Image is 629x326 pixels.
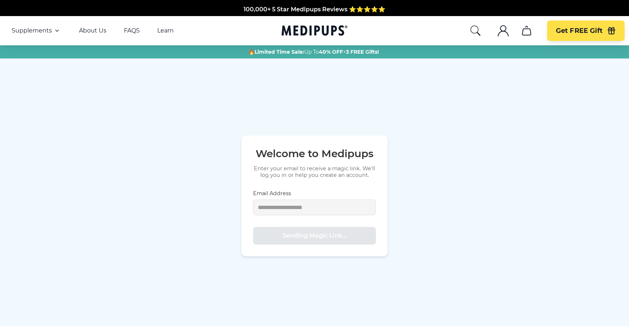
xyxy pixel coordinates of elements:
[470,25,481,37] button: search
[124,27,140,34] a: FAQS
[556,27,603,35] span: Get FREE Gift
[193,15,436,22] span: Made In The [GEOGRAPHIC_DATA] from domestic & globally sourced ingredients
[547,20,625,41] button: Get FREE Gift
[253,165,376,178] p: Enter your email to receive a magic link. We'll log you in or help you create an account.
[244,6,385,13] span: 100,000+ 5 Star Medipups Reviews ⭐️⭐️⭐️⭐️⭐️
[253,190,376,197] label: Email Address
[282,24,347,39] a: Medipups
[12,26,61,35] button: Supplements
[157,27,174,34] a: Learn
[494,22,512,39] button: account
[518,22,535,39] button: cart
[253,147,376,160] h1: Welcome to Medipups
[79,27,106,34] a: About Us
[12,27,52,34] span: Supplements
[248,48,379,56] span: 🔥 Up To +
